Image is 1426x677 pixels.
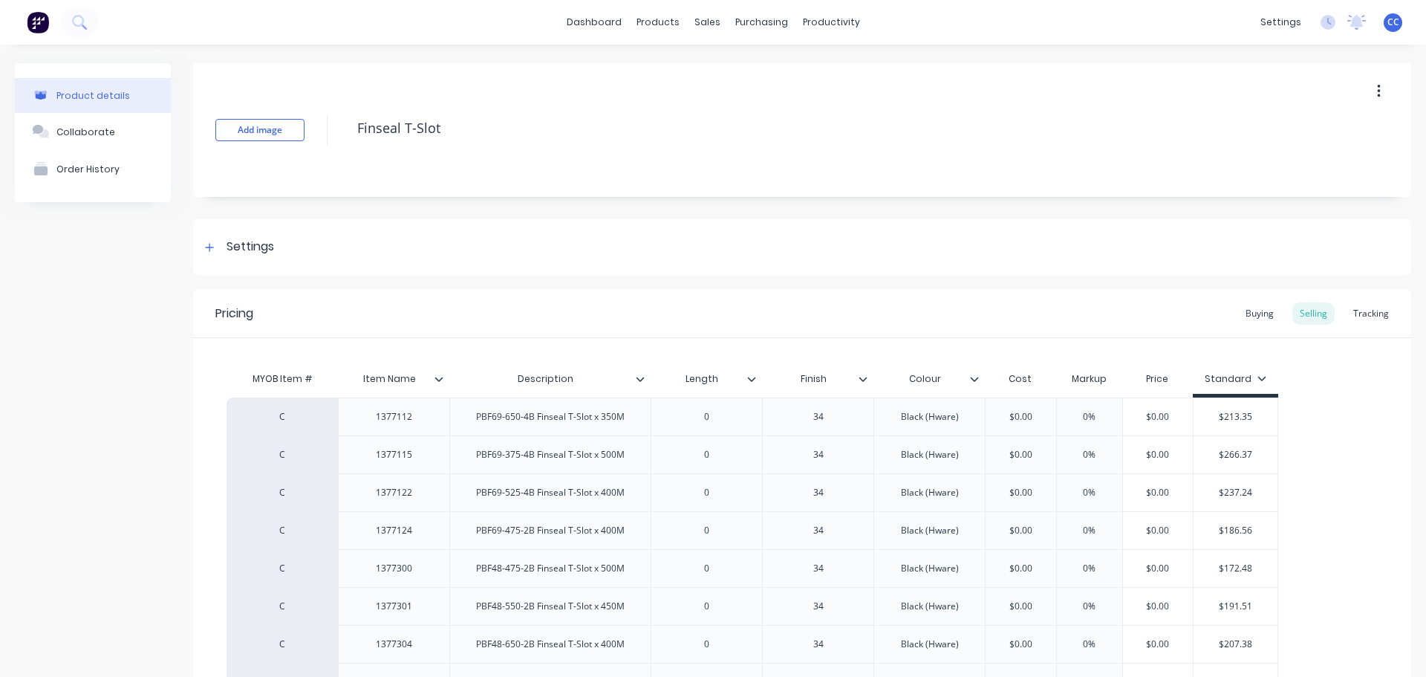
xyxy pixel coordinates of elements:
[227,587,1278,625] div: C1377301PBF48-550-2B Finseal T-Slot x 450M034Black (Hware)$0.000%$0.00$191.51
[983,398,1058,435] div: $0.00
[629,11,687,33] div: products
[464,521,637,540] div: PBF69-475-2B Finseal T-Slot x 400M
[464,483,637,502] div: PBF69-525-4B Finseal T-Slot x 400M
[1052,474,1127,511] div: 0%
[357,483,432,502] div: 1377122
[215,119,305,141] button: Add image
[983,436,1058,473] div: $0.00
[1194,512,1277,549] div: $186.56
[781,521,856,540] div: 34
[241,486,323,499] div: C
[889,445,971,464] div: Black (Hware)
[241,600,323,613] div: C
[338,360,440,398] div: Item Name
[781,597,856,616] div: 34
[241,410,323,424] div: C
[227,398,1278,435] div: C1377112PBF69-650-4B Finseal T-Slot x 350M034Black (Hware)$0.000%$0.00$213.35
[1238,302,1281,325] div: Buying
[889,483,971,502] div: Black (Hware)
[781,445,856,464] div: 34
[670,407,744,427] div: 0
[1194,398,1277,435] div: $213.35
[889,597,971,616] div: Black (Hware)
[781,407,856,427] div: 34
[670,597,744,616] div: 0
[1122,364,1194,394] div: Price
[227,238,274,256] div: Settings
[357,635,432,654] div: 1377304
[357,407,432,427] div: 1377112
[56,126,115,137] div: Collaborate
[983,588,1058,625] div: $0.00
[27,11,49,33] img: Factory
[1052,398,1127,435] div: 0%
[449,364,651,394] div: Description
[873,364,985,394] div: Colour
[985,364,1056,394] div: Cost
[983,626,1058,663] div: $0.00
[15,78,171,113] button: Product details
[1194,626,1277,663] div: $207.38
[464,559,637,578] div: PBF48-475-2B Finseal T-Slot x 500M
[889,635,971,654] div: Black (Hware)
[357,521,432,540] div: 1377124
[1194,436,1277,473] div: $266.37
[670,483,744,502] div: 0
[227,549,1278,587] div: C1377300PBF48-475-2B Finseal T-Slot x 500M034Black (Hware)$0.000%$0.00$172.48
[357,597,432,616] div: 1377301
[464,635,637,654] div: PBF48-650-2B Finseal T-Slot x 400M
[227,364,338,394] div: MYOB Item #
[1121,436,1195,473] div: $0.00
[464,597,637,616] div: PBF48-550-2B Finseal T-Slot x 450M
[1121,474,1195,511] div: $0.00
[983,474,1058,511] div: $0.00
[889,407,971,427] div: Black (Hware)
[241,524,323,537] div: C
[227,511,1278,549] div: C1377124PBF69-475-2B Finseal T-Slot x 400M034Black (Hware)$0.000%$0.00$186.56
[15,150,171,187] button: Order History
[357,445,432,464] div: 1377115
[559,11,629,33] a: dashboard
[56,90,130,101] div: Product details
[670,521,744,540] div: 0
[781,635,856,654] div: 34
[464,445,637,464] div: PBF69-375-4B Finseal T-Slot x 500M
[449,360,642,398] div: Description
[670,635,744,654] div: 0
[338,364,449,394] div: Item Name
[464,407,637,427] div: PBF69-650-4B Finseal T-Slot x 350M
[1121,588,1195,625] div: $0.00
[56,163,120,175] div: Order History
[1387,16,1399,29] span: CC
[762,364,873,394] div: Finish
[350,111,1289,146] textarea: Finseal T-Slot
[241,638,323,651] div: C
[1346,302,1396,325] div: Tracking
[241,448,323,461] div: C
[1121,626,1195,663] div: $0.00
[227,625,1278,663] div: C1377304PBF48-650-2B Finseal T-Slot x 400M034Black (Hware)$0.000%$0.00$207.38
[983,512,1058,549] div: $0.00
[1052,512,1127,549] div: 0%
[1194,474,1277,511] div: $237.24
[781,559,856,578] div: 34
[983,550,1058,587] div: $0.00
[1205,372,1266,386] div: Standard
[1052,550,1127,587] div: 0%
[728,11,795,33] div: purchasing
[1056,364,1122,394] div: Markup
[795,11,867,33] div: productivity
[1194,550,1277,587] div: $172.48
[687,11,728,33] div: sales
[1052,626,1127,663] div: 0%
[227,435,1278,473] div: C1377115PBF69-375-4B Finseal T-Slot x 500M034Black (Hware)$0.000%$0.00$266.37
[670,445,744,464] div: 0
[1253,11,1309,33] div: settings
[215,305,253,323] div: Pricing
[762,360,865,398] div: Finish
[651,360,753,398] div: Length
[15,113,171,150] button: Collaborate
[227,473,1278,511] div: C1377122PBF69-525-4B Finseal T-Slot x 400M034Black (Hware)$0.000%$0.00$237.24
[1052,436,1127,473] div: 0%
